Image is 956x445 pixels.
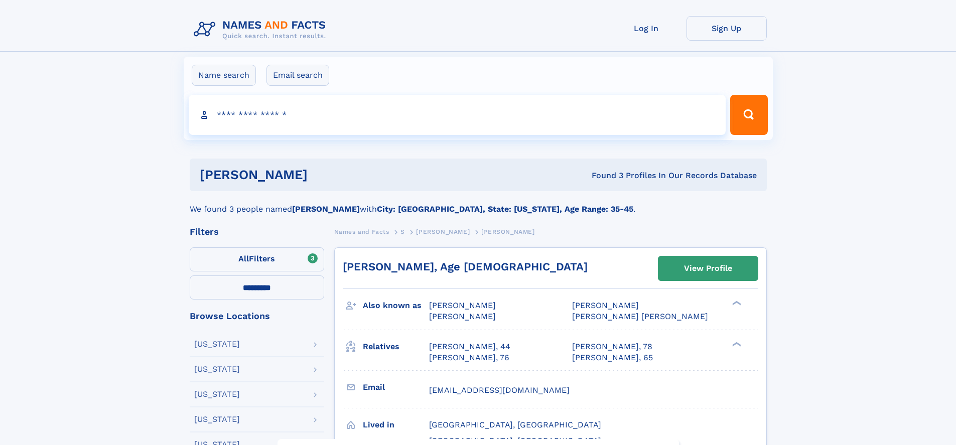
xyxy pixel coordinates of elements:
[194,365,240,373] div: [US_STATE]
[190,191,767,215] div: We found 3 people named with .
[190,227,324,236] div: Filters
[730,300,742,307] div: ❯
[343,260,588,273] a: [PERSON_NAME], Age [DEMOGRAPHIC_DATA]
[572,301,639,310] span: [PERSON_NAME]
[266,65,329,86] label: Email search
[194,415,240,423] div: [US_STATE]
[363,338,429,355] h3: Relatives
[572,312,708,321] span: [PERSON_NAME] [PERSON_NAME]
[238,254,249,263] span: All
[429,352,509,363] a: [PERSON_NAME], 76
[194,390,240,398] div: [US_STATE]
[429,385,570,395] span: [EMAIL_ADDRESS][DOMAIN_NAME]
[416,225,470,238] a: [PERSON_NAME]
[481,228,535,235] span: [PERSON_NAME]
[658,256,758,280] a: View Profile
[450,170,757,181] div: Found 3 Profiles In Our Records Database
[334,225,389,238] a: Names and Facts
[429,420,601,429] span: [GEOGRAPHIC_DATA], [GEOGRAPHIC_DATA]
[363,416,429,433] h3: Lived in
[377,204,633,214] b: City: [GEOGRAPHIC_DATA], State: [US_STATE], Age Range: 35-45
[200,169,450,181] h1: [PERSON_NAME]
[192,65,256,86] label: Name search
[189,95,726,135] input: search input
[363,379,429,396] h3: Email
[429,312,496,321] span: [PERSON_NAME]
[190,247,324,271] label: Filters
[606,16,687,41] a: Log In
[194,340,240,348] div: [US_STATE]
[190,16,334,43] img: Logo Names and Facts
[572,341,652,352] a: [PERSON_NAME], 78
[292,204,360,214] b: [PERSON_NAME]
[400,225,405,238] a: S
[730,341,742,347] div: ❯
[363,297,429,314] h3: Also known as
[429,341,510,352] a: [PERSON_NAME], 44
[190,312,324,321] div: Browse Locations
[400,228,405,235] span: S
[416,228,470,235] span: [PERSON_NAME]
[572,352,653,363] a: [PERSON_NAME], 65
[684,257,732,280] div: View Profile
[429,301,496,310] span: [PERSON_NAME]
[730,95,767,135] button: Search Button
[687,16,767,41] a: Sign Up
